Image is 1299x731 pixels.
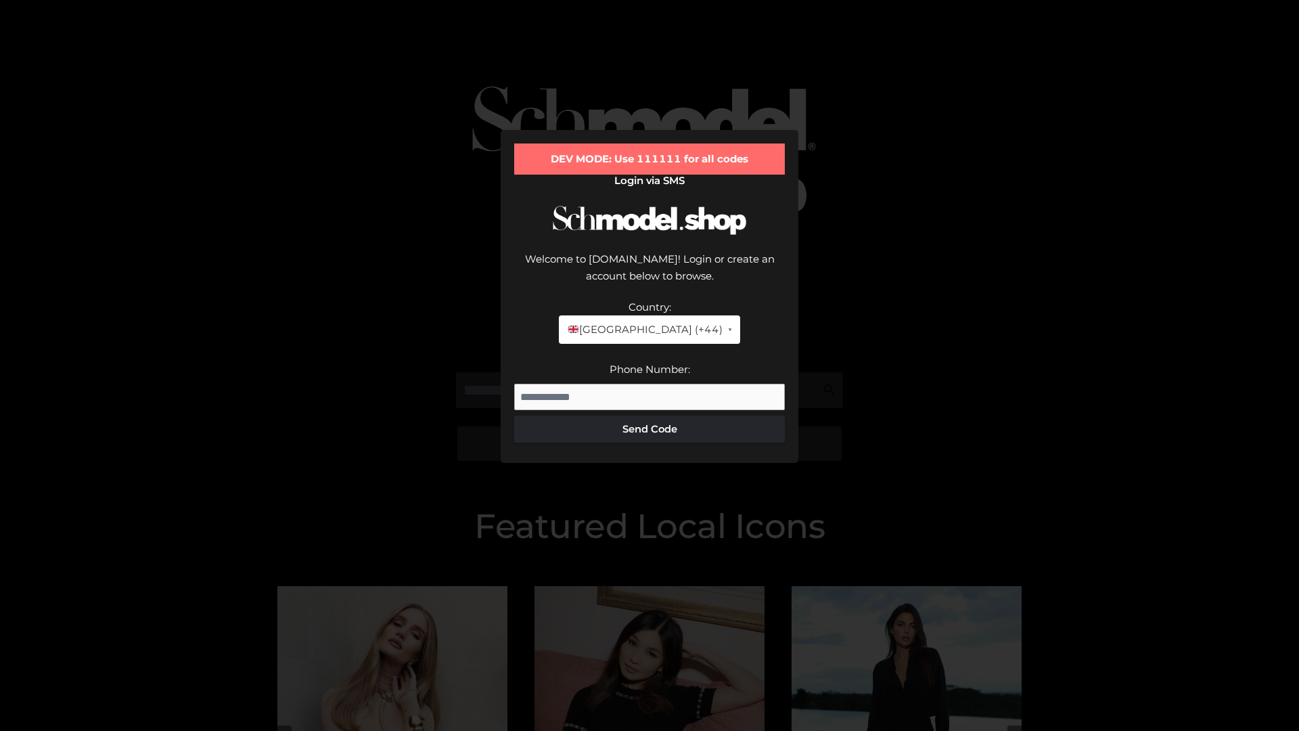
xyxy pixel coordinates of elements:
img: Schmodel Logo [548,194,751,247]
button: Send Code [514,416,785,443]
h2: Login via SMS [514,175,785,187]
label: Country: [629,301,671,313]
span: [GEOGRAPHIC_DATA] (+44) [567,321,722,338]
img: 🇬🇧 [568,324,578,334]
div: DEV MODE: Use 111111 for all codes [514,143,785,175]
label: Phone Number: [610,363,690,376]
div: Welcome to [DOMAIN_NAME]! Login or create an account below to browse. [514,250,785,298]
